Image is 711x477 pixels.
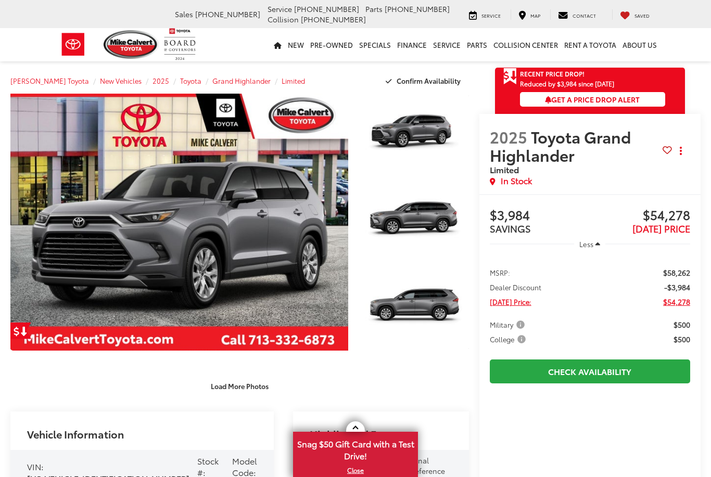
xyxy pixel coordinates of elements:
span: [PHONE_NUMBER] [195,9,260,19]
a: [PERSON_NAME] Toyota [10,76,89,85]
a: Specials [356,28,394,61]
a: My Saved Vehicles [612,9,657,20]
button: Load More Photos [204,377,276,395]
iframe: Finance Tool [490,394,690,472]
span: Map [530,12,540,19]
a: Expand Photo 0 [10,94,348,351]
span: College [490,334,528,344]
span: $54,278 [663,296,690,307]
img: Mike Calvert Toyota [104,30,159,59]
span: Limited [490,163,519,175]
span: $54,278 [590,208,690,224]
span: [PHONE_NUMBER] [294,4,359,14]
span: MSRP: [490,267,510,278]
span: Service [481,12,501,19]
span: [PHONE_NUMBER] [301,14,366,24]
span: SAVINGS [490,222,531,235]
img: 2025 Toyota Grand Highlander Limited [359,93,470,176]
span: Military [490,319,527,330]
span: Contact [573,12,596,19]
a: About Us [619,28,660,61]
span: dropdown dots [680,147,682,155]
span: [DATE] Price: [490,296,531,307]
h2: Vehicle Information [27,428,124,440]
span: VIN: [27,460,44,472]
span: Toyota Grand Highlander [490,125,631,166]
span: Sales [175,9,193,19]
span: Collision [268,14,299,24]
a: Check Availability [490,359,690,383]
button: College [490,334,529,344]
a: New [285,28,307,61]
span: Confirm Availability [397,76,461,85]
a: Grand Highlander [212,76,271,85]
a: Expand Photo 3 [360,268,469,350]
a: Expand Photo 1 [360,94,469,175]
span: Less [579,239,593,249]
a: Get Price Drop Alert Recent Price Drop! [495,68,685,80]
button: Military [490,319,528,330]
a: Pre-Owned [307,28,356,61]
span: [DATE] PRICE [632,222,690,235]
span: Get Price Drop Alert [503,68,517,85]
span: Snag $50 Gift Card with a Test Drive! [294,433,417,465]
a: Contact [550,9,604,20]
a: Parts [464,28,490,61]
a: Limited [282,76,305,85]
a: Expand Photo 2 [360,181,469,263]
a: Service [461,9,509,20]
a: Map [511,9,548,20]
button: Actions [672,142,690,160]
a: Collision Center [490,28,561,61]
img: 2025 Toyota Grand Highlander Limited [359,180,470,264]
span: $500 [674,319,690,330]
span: Saved [634,12,650,19]
span: In Stock [501,175,532,187]
a: Get Price Drop Alert [10,323,31,339]
button: Less [574,235,605,253]
a: New Vehicles [100,76,142,85]
img: Toyota [54,28,93,61]
span: -$3,984 [664,282,690,292]
a: Toyota [180,76,201,85]
a: Service [430,28,464,61]
span: Dealer Discount [490,282,541,292]
button: Confirm Availability [380,72,469,90]
span: Parts [365,4,383,14]
span: Reduced by $3,984 since [DATE] [520,80,665,87]
a: 2025 [153,76,169,85]
span: Service [268,4,292,14]
span: 2025 [490,125,527,148]
span: $3,984 [490,208,590,224]
span: $500 [674,334,690,344]
a: Finance [394,28,430,61]
span: [PHONE_NUMBER] [385,4,450,14]
span: Recent Price Drop! [520,69,585,78]
img: 2025 Toyota Grand Highlander Limited [359,268,470,352]
span: $58,262 [663,267,690,278]
a: Home [271,28,285,61]
a: Rent a Toyota [561,28,619,61]
img: 2025 Toyota Grand Highlander Limited [7,93,352,351]
span: Get a Price Drop Alert [545,94,640,105]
